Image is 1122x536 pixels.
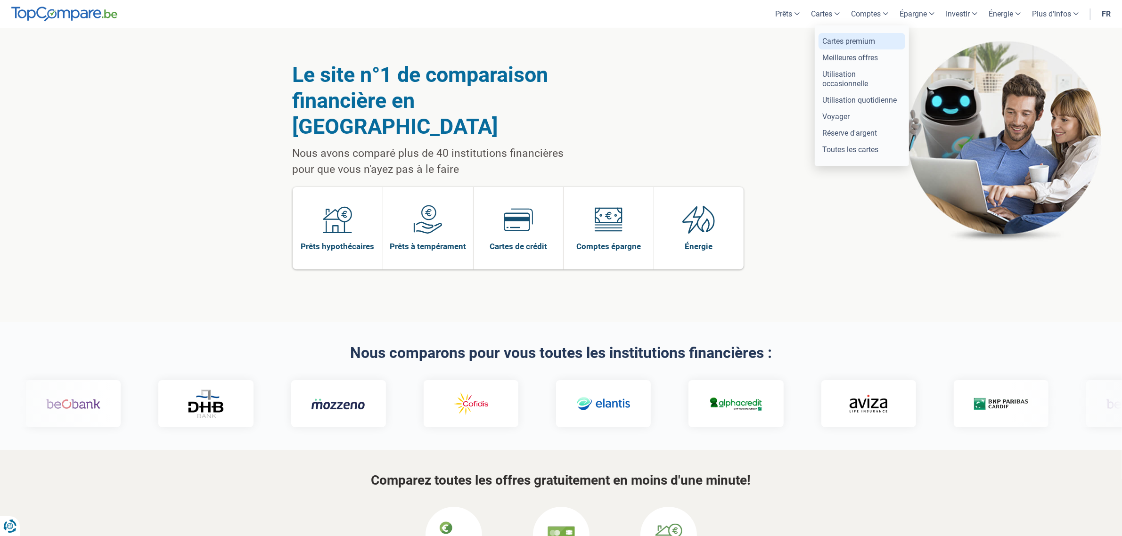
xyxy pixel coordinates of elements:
img: Mozzeno [311,398,366,410]
a: Cartes premium [819,33,905,49]
a: Utilisation quotidienne [819,92,905,108]
p: Nous avons comparé plus de 40 institutions financières pour que vous n'ayez pas à le faire [293,146,588,178]
h2: Nous comparons pour vous toutes les institutions financières : [293,345,830,361]
img: TopCompare [11,7,117,22]
h1: Le site n°1 de comparaison financière en [GEOGRAPHIC_DATA] [293,62,588,139]
span: Prêts hypothécaires [301,241,374,252]
img: Alphacredit [709,396,763,412]
a: Toutes les cartes [819,141,905,158]
a: Comptes épargne Comptes épargne [564,187,654,269]
img: Cofidis [444,390,498,418]
span: Comptes épargne [576,241,641,252]
img: Prêts à tempérament [413,205,442,234]
img: Prêts hypothécaires [323,205,352,234]
img: DHB Bank [187,390,225,418]
a: Énergie Énergie [654,187,744,269]
a: Prêts hypothécaires Prêts hypothécaires [293,187,383,269]
a: Meilleures offres [819,49,905,66]
span: Cartes de crédit [490,241,547,252]
img: Énergie [682,205,715,234]
a: Prêts à tempérament Prêts à tempérament [383,187,473,269]
a: Réserve d'argent [819,125,905,141]
h3: Comparez toutes les offres gratuitement en moins d'une minute! [293,473,830,488]
img: Elantis [576,390,631,418]
img: Cardif [974,398,1028,410]
img: Cartes de crédit [504,205,533,234]
span: Prêts à tempérament [390,241,466,252]
a: Voyager [819,108,905,125]
img: Comptes épargne [594,205,623,234]
a: Cartes de crédit Cartes de crédit [474,187,564,269]
img: Aviza [850,395,887,413]
a: Utilisation occasionnelle [819,66,905,91]
span: Énergie [685,241,713,252]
